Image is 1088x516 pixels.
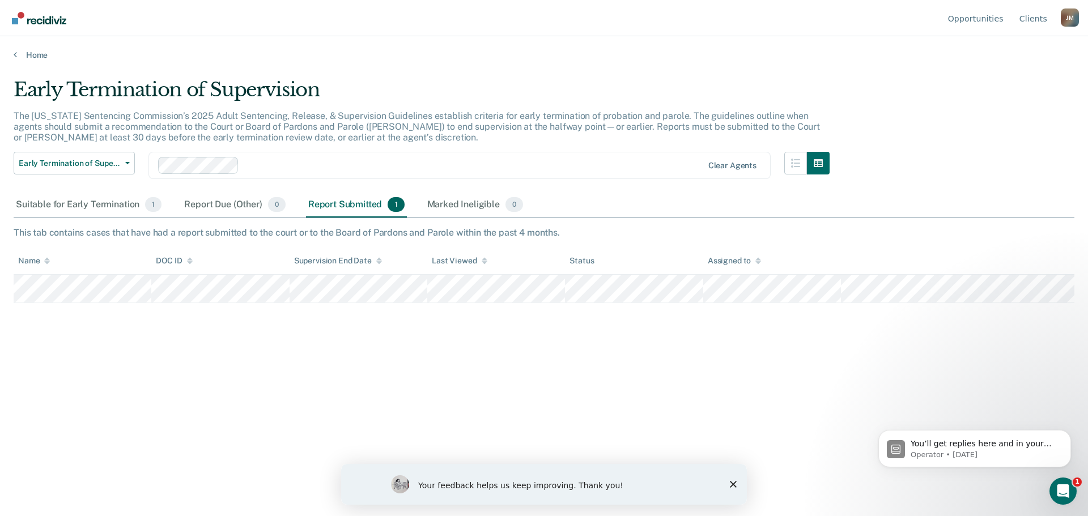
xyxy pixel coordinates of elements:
[505,197,523,212] span: 0
[341,464,747,505] iframe: Survey by Kim from Recidiviz
[708,256,761,266] div: Assigned to
[1061,8,1079,27] button: Profile dropdown button
[14,78,830,110] div: Early Termination of Supervision
[23,80,204,100] p: Hi [PERSON_NAME]
[388,197,404,212] span: 1
[145,197,161,212] span: 1
[306,193,407,218] div: Report Submitted1
[708,161,756,170] div: Clear agents
[156,256,192,266] div: DOC ID
[19,159,121,168] span: Early Termination of Supervision
[14,227,1074,238] div: This tab contains cases that have had a report submitted to the court or to the Board of Pardons ...
[133,18,155,41] img: Profile image for Rajan
[113,353,227,399] button: Messages
[44,382,69,390] span: Home
[268,197,286,212] span: 0
[12,12,66,24] img: Recidiviz
[11,133,215,164] div: Send us a message
[14,193,164,218] div: Suitable for Early Termination1
[23,100,204,119] p: How can we help?
[182,193,287,218] div: Report Due (Other)0
[569,256,594,266] div: Status
[23,22,85,40] img: logo
[1049,477,1077,505] iframe: To enrich screen reader interactions, please activate Accessibility in Grammarly extension settings
[154,18,177,41] img: Profile image for Kim
[294,256,382,266] div: Supervision End Date
[111,18,134,41] img: Profile image for Naomi
[425,193,526,218] div: Marked Ineligible0
[861,406,1088,485] iframe: Intercom notifications message
[1061,8,1079,27] div: J M
[14,152,135,174] button: Early Termination of Supervision
[432,256,487,266] div: Last Viewed
[195,18,215,39] div: Close
[14,110,820,143] p: The [US_STATE] Sentencing Commission’s 2025 Adult Sentencing, Release, & Supervision Guidelines e...
[23,143,189,155] div: Send us a message
[1073,477,1082,487] span: 1
[18,256,50,266] div: Name
[151,382,190,390] span: Messages
[14,50,1074,60] a: Home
